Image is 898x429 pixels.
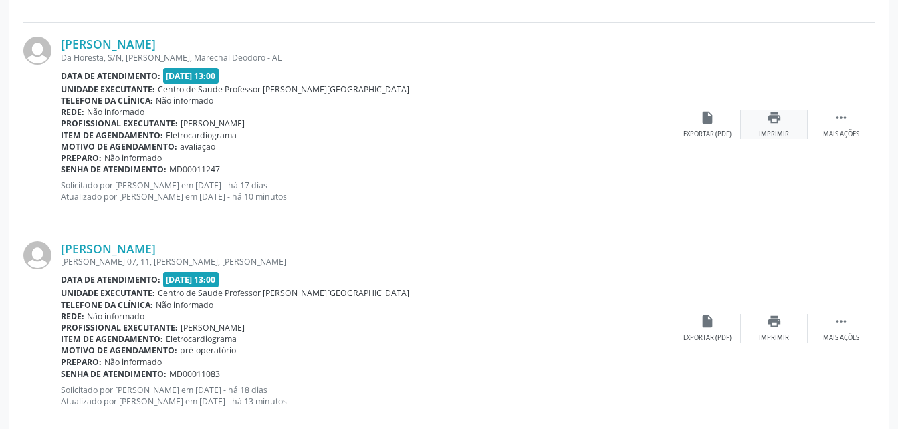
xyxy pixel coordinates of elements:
[156,299,213,311] span: Não informado
[158,287,409,299] span: Centro de Saude Professor [PERSON_NAME][GEOGRAPHIC_DATA]
[23,37,51,65] img: img
[61,274,160,285] b: Data de atendimento:
[767,314,782,329] i: print
[823,130,859,139] div: Mais ações
[23,241,51,269] img: img
[61,311,84,322] b: Rede:
[104,356,162,368] span: Não informado
[61,84,155,95] b: Unidade executante:
[61,384,674,407] p: Solicitado por [PERSON_NAME] em [DATE] - há 18 dias Atualizado por [PERSON_NAME] em [DATE] - há 1...
[169,368,220,380] span: MD00011083
[61,52,674,63] div: Da Floresta, S/N, [PERSON_NAME], Marechal Deodoro - AL
[61,180,674,202] p: Solicitado por [PERSON_NAME] em [DATE] - há 17 dias Atualizado por [PERSON_NAME] em [DATE] - há 1...
[61,287,155,299] b: Unidade executante:
[87,106,144,118] span: Não informado
[180,141,215,152] span: avaliaçao
[61,322,178,333] b: Profissional executante:
[61,299,153,311] b: Telefone da clínica:
[181,118,245,129] span: [PERSON_NAME]
[61,118,178,129] b: Profissional executante:
[166,333,237,345] span: Eletrocardiograma
[834,314,849,329] i: 
[87,311,144,322] span: Não informado
[683,333,732,343] div: Exportar (PDF)
[169,164,220,175] span: MD00011247
[61,106,84,118] b: Rede:
[61,241,156,256] a: [PERSON_NAME]
[61,37,156,51] a: [PERSON_NAME]
[61,130,163,141] b: Item de agendamento:
[767,110,782,125] i: print
[61,70,160,82] b: Data de atendimento:
[158,84,409,95] span: Centro de Saude Professor [PERSON_NAME][GEOGRAPHIC_DATA]
[823,333,859,343] div: Mais ações
[163,68,219,84] span: [DATE] 13:00
[180,345,236,356] span: pré-operatório
[104,152,162,164] span: Não informado
[759,333,789,343] div: Imprimir
[166,130,237,141] span: Eletrocardiograma
[61,152,102,164] b: Preparo:
[181,322,245,333] span: [PERSON_NAME]
[700,314,715,329] i: insert_drive_file
[759,130,789,139] div: Imprimir
[61,333,163,345] b: Item de agendamento:
[61,95,153,106] b: Telefone da clínica:
[61,345,177,356] b: Motivo de agendamento:
[156,95,213,106] span: Não informado
[61,141,177,152] b: Motivo de agendamento:
[163,272,219,287] span: [DATE] 13:00
[834,110,849,125] i: 
[61,356,102,368] b: Preparo:
[61,256,674,267] div: [PERSON_NAME] 07, 11, [PERSON_NAME], [PERSON_NAME]
[61,368,166,380] b: Senha de atendimento:
[700,110,715,125] i: insert_drive_file
[683,130,732,139] div: Exportar (PDF)
[61,164,166,175] b: Senha de atendimento:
